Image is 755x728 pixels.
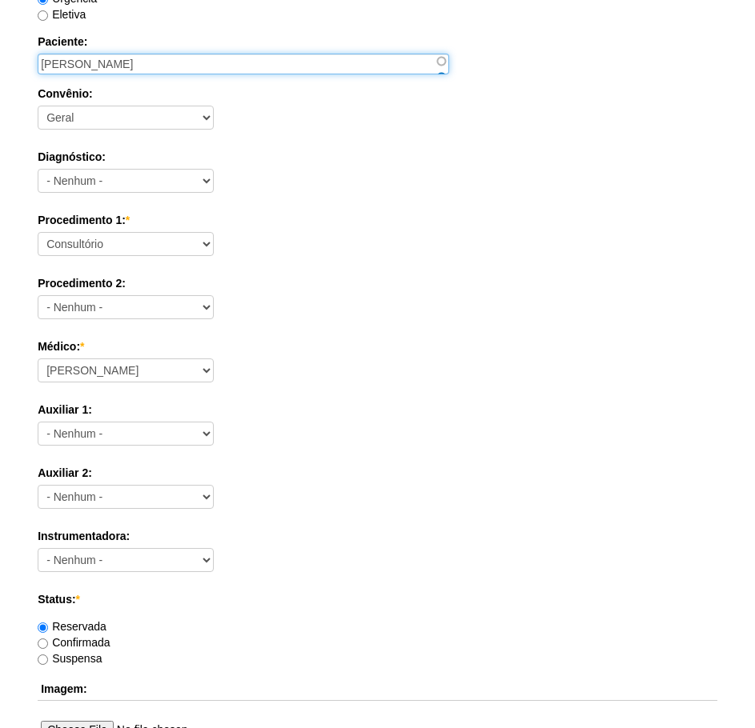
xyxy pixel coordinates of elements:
span: Este campo é obrigatório. [80,340,84,353]
label: Paciente: [38,34,717,50]
input: Confirmada [38,638,48,649]
label: Procedimento 1: [38,212,717,228]
label: Auxiliar 2: [38,465,717,481]
label: Procedimento 2: [38,275,717,291]
th: Imagem: [38,678,717,701]
label: Suspensa [38,652,102,665]
label: Confirmada [38,636,110,649]
label: Status: [38,591,717,607]
label: Instrumentadora: [38,528,717,544]
input: Eletiva [38,10,48,21]
label: Reservada [38,620,106,633]
label: Convênio: [38,86,717,102]
span: Este campo é obrigatório. [126,214,130,226]
label: Médico: [38,338,717,354]
input: Suspensa [38,654,48,665]
input: Reservada [38,622,48,633]
label: Auxiliar 1: [38,402,717,418]
label: Eletiva [38,8,86,21]
span: Este campo é obrigatório. [76,593,80,606]
label: Diagnóstico: [38,149,717,165]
